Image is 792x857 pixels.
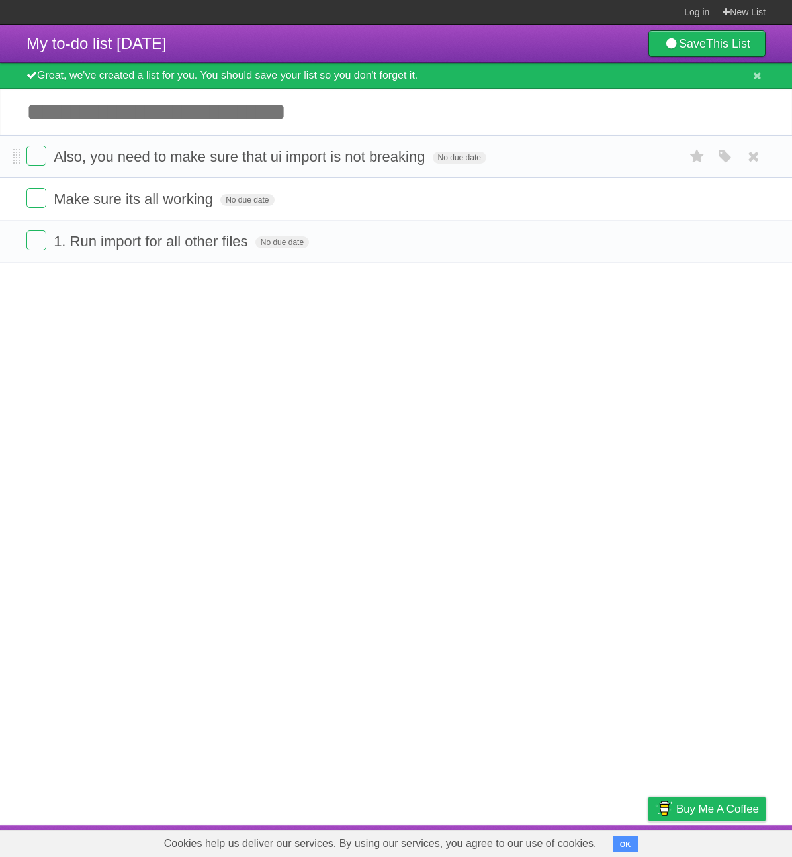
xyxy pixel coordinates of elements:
[648,30,766,57] a: SaveThis List
[54,233,251,250] span: 1. Run import for all other files
[220,194,274,206] span: No due date
[655,797,673,820] img: Buy me a coffee
[54,191,216,207] span: Make sure its all working
[26,146,46,166] label: Done
[433,152,486,164] span: No due date
[682,829,766,854] a: Suggest a feature
[676,797,759,821] span: Buy me a coffee
[613,836,638,852] button: OK
[255,236,309,248] span: No due date
[586,829,615,854] a: Terms
[516,829,570,854] a: Developers
[54,148,428,165] span: Also, you need to make sure that ui import is not breaking
[631,829,666,854] a: Privacy
[26,34,167,52] span: My to-do list [DATE]
[685,146,710,168] label: Star task
[706,37,750,50] b: This List
[26,188,46,208] label: Done
[151,831,610,857] span: Cookies help us deliver our services. By using our services, you agree to our use of cookies.
[26,230,46,250] label: Done
[472,829,500,854] a: About
[648,797,766,821] a: Buy me a coffee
